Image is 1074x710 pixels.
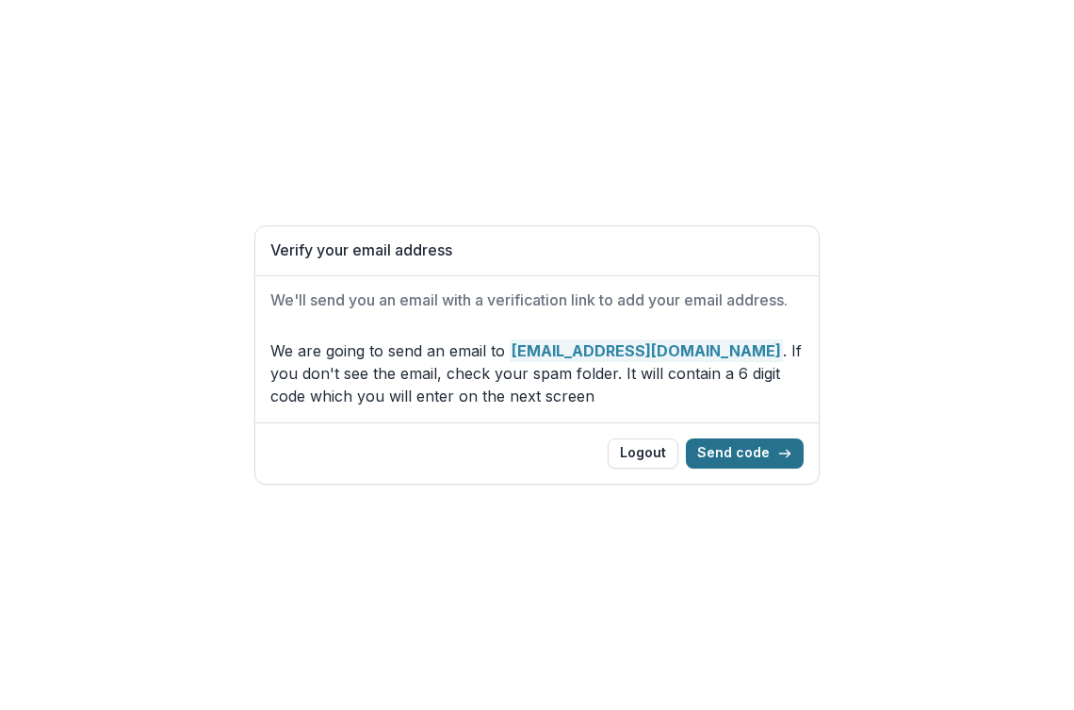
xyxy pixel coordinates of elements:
h1: Verify your email address [270,241,804,259]
button: Logout [608,438,678,469]
button: Send code [686,438,804,469]
h2: We'll send you an email with a verification link to add your email address. [270,291,804,309]
p: We are going to send an email to . If you don't see the email, check your spam folder. It will co... [270,339,804,407]
strong: [EMAIL_ADDRESS][DOMAIN_NAME] [510,339,783,362]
